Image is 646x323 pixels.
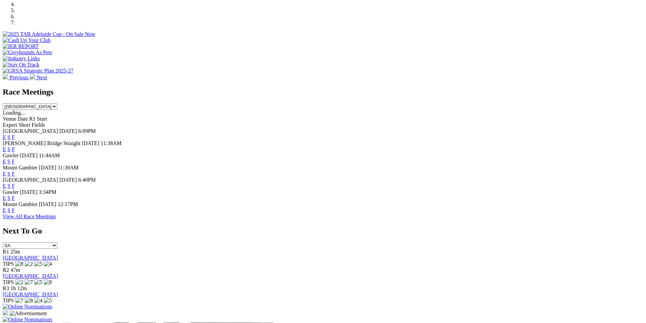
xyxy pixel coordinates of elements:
a: [GEOGRAPHIC_DATA] [3,291,58,297]
img: 2 [25,261,33,267]
a: F [12,146,15,152]
span: [DATE] [82,140,99,146]
a: [GEOGRAPHIC_DATA] [3,273,58,279]
img: Stay On Track [3,62,39,68]
span: Mount Gambier [3,201,38,207]
span: TIPS [3,279,14,285]
img: 4 [44,261,52,267]
span: Gawler [3,189,19,195]
span: 11:38AM [101,140,122,146]
a: E [3,134,6,140]
span: [DATE] [20,189,38,195]
span: [DATE] [59,177,77,183]
span: Previous [9,75,28,80]
span: 25m [11,249,20,255]
span: [DATE] [39,165,57,170]
span: Loading... [3,110,25,116]
a: E [3,146,6,152]
a: E [3,195,6,201]
a: S [7,207,11,213]
span: R2 [3,267,9,273]
span: 12:17PM [58,201,78,207]
a: View All Race Meetings [3,214,56,219]
img: 2025 TAB Adelaide Cup - On Sale Now [3,31,96,37]
a: S [7,146,11,152]
a: Next [30,75,47,80]
span: 1h 12m [11,285,27,291]
img: Online Nominations [3,304,52,310]
span: [DATE] [59,128,77,134]
img: 5 [34,279,42,285]
a: F [12,171,15,177]
img: Greyhounds As Pets [3,49,52,56]
a: E [3,207,6,213]
span: Next [37,75,47,80]
img: 7 [25,279,33,285]
span: 3:34PM [39,189,57,195]
span: 47m [11,267,20,273]
img: chevron-left-pager-white.svg [3,74,8,79]
a: E [3,159,6,164]
a: [GEOGRAPHIC_DATA] [3,255,58,261]
span: [DATE] [20,153,38,158]
img: 5 [34,261,42,267]
img: 8 [25,298,33,304]
a: F [12,183,15,189]
a: E [3,183,6,189]
img: 8 [44,279,52,285]
span: R3 [3,285,9,291]
span: R1 Start [29,116,47,122]
img: Cash Up Your Club [3,37,51,43]
span: 11:39AM [58,165,79,170]
span: TIPS [3,261,14,267]
a: E [3,171,6,177]
a: S [7,134,11,140]
img: Online Nominations [3,317,52,323]
img: chevron-right-pager-white.svg [30,74,35,79]
span: Expert [3,122,17,128]
span: Date [18,116,28,122]
span: TIPS [3,298,14,303]
span: Mount Gambier [3,165,38,170]
span: 6:40PM [78,177,96,183]
img: 4 [34,298,42,304]
span: Fields [32,122,45,128]
img: Industry Links [3,56,40,62]
span: [PERSON_NAME] Bridge Straight [3,140,80,146]
a: F [12,159,15,164]
span: [GEOGRAPHIC_DATA] [3,128,58,134]
h2: Race Meetings [3,87,643,97]
span: [DATE] [39,201,57,207]
a: S [7,159,11,164]
img: 2 [15,279,23,285]
h2: Next To Go [3,226,643,236]
a: F [12,195,15,201]
span: Venue [3,116,16,122]
a: S [7,195,11,201]
img: Advertisement [9,310,47,317]
span: 6:09PM [78,128,96,134]
img: GRSA Strategic Plan 2025-27 [3,68,73,74]
span: Gawler [3,153,19,158]
span: 11:44AM [39,153,60,158]
a: S [7,171,11,177]
img: 5 [44,298,52,304]
a: Previous [3,75,30,80]
span: Short [19,122,31,128]
img: 8 [15,261,23,267]
img: 15187_Greyhounds_GreysPlayCentral_Resize_SA_WebsiteBanner_300x115_2025.jpg [3,310,8,315]
img: 7 [15,298,23,304]
a: F [12,134,15,140]
img: IER REPORT [3,43,39,49]
span: [GEOGRAPHIC_DATA] [3,177,58,183]
a: S [7,183,11,189]
span: R1 [3,249,9,255]
a: F [12,207,15,213]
